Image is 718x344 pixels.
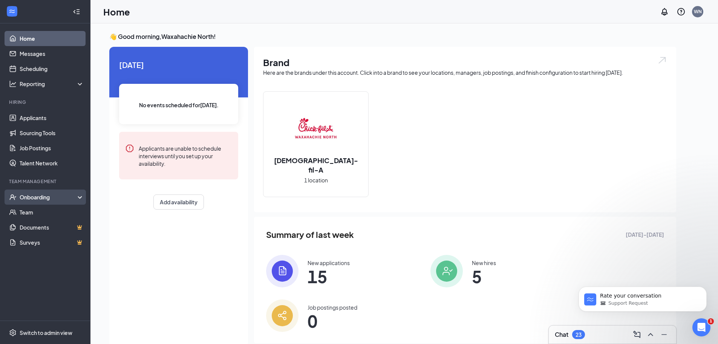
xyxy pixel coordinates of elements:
span: No events scheduled for [DATE] . [139,101,219,109]
div: New applications [308,259,350,267]
div: 23 [576,332,582,338]
h3: Chat [555,330,568,339]
button: ChevronUp [645,329,657,341]
h1: Brand [263,56,667,69]
img: open.6027fd2a22e1237b5b06.svg [657,56,667,65]
button: Add availability [153,194,204,210]
div: New hires [472,259,496,267]
span: 1 [708,318,714,324]
svg: Collapse [73,8,80,15]
span: 1 location [304,176,328,184]
div: Applicants are unable to schedule interviews until you set up your availability. [139,144,232,167]
svg: Settings [9,329,17,336]
a: Talent Network [20,156,84,171]
div: Hiring [9,99,83,105]
button: Minimize [658,329,670,341]
span: 0 [308,314,357,328]
div: Team Management [9,178,83,185]
svg: Error [125,144,134,153]
a: DocumentsCrown [20,220,84,235]
a: Sourcing Tools [20,125,84,140]
div: Reporting [20,80,84,88]
img: icon [266,299,299,332]
button: ComposeMessage [631,329,643,341]
span: 15 [308,270,350,283]
img: Chick-fil-A [292,104,340,153]
a: SurveysCrown [20,235,84,250]
img: icon [430,255,463,287]
div: Here are the brands under this account. Click into a brand to see your locations, managers, job p... [263,69,667,76]
div: WN [694,8,702,15]
div: Switch to admin view [20,329,72,336]
a: Team [20,205,84,220]
a: Applicants [20,110,84,125]
svg: Analysis [9,80,17,88]
a: Scheduling [20,61,84,76]
span: [DATE] - [DATE] [626,230,664,239]
span: 5 [472,270,496,283]
h1: Home [103,5,130,18]
img: icon [266,255,299,287]
h3: 👋 Good morning, Waxahachie North ! [109,32,676,41]
h2: [DEMOGRAPHIC_DATA]-fil-A [263,156,368,174]
svg: ChevronUp [646,330,655,339]
svg: ComposeMessage [632,330,641,339]
div: Job postings posted [308,304,357,311]
a: Job Postings [20,140,84,156]
iframe: Intercom live chat [692,318,710,336]
span: [DATE] [119,59,238,71]
a: Home [20,31,84,46]
svg: Notifications [660,7,669,16]
svg: UserCheck [9,193,17,201]
a: Messages [20,46,84,61]
svg: WorkstreamLogo [8,8,16,15]
svg: QuestionInfo [677,7,686,16]
svg: Minimize [660,330,669,339]
div: Onboarding [20,193,78,201]
iframe: Intercom notifications message [567,271,718,324]
span: Summary of last week [266,228,354,241]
